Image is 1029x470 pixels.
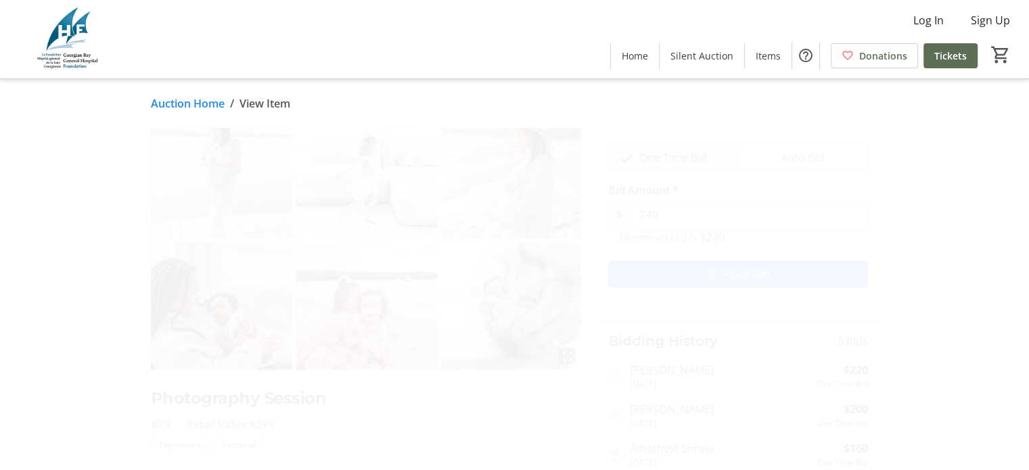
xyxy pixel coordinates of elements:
[817,378,868,390] div: One Time Bid
[960,9,1021,31] button: Sign Up
[151,386,581,410] h2: Photography Session
[151,128,581,370] img: Image
[631,145,715,170] span: One Time Bid
[151,416,170,432] span: #P6
[817,417,868,429] div: One Time Bid
[608,201,630,228] span: $
[660,43,744,68] a: Silent Auction
[151,438,209,452] tr-label-badge: Experience
[971,12,1010,28] span: Sign Up
[792,42,819,69] button: Help
[630,401,812,417] div: [PERSON_NAME]
[608,407,624,423] mat-icon: Outbid
[611,43,659,68] a: Home
[230,95,234,112] span: /
[630,440,812,456] div: Amethyst Shrew
[838,333,868,349] span: 3 bids
[187,416,273,432] span: Retail Value: $395
[756,49,781,63] span: Items
[608,368,624,384] mat-icon: Highest bid
[608,182,679,198] label: Bid Amount *
[844,401,868,417] strong: $200
[239,95,290,112] span: View Item
[630,362,812,378] div: [PERSON_NAME]
[670,49,733,63] span: Silent Auction
[745,43,792,68] a: Items
[608,260,868,287] button: Place Bid
[630,417,812,429] div: [DATE]
[844,362,868,378] strong: $220
[773,145,832,170] span: Auto Bid
[608,446,624,463] mat-icon: Outbid
[913,12,944,28] span: Log In
[859,49,907,63] span: Donations
[831,43,918,68] a: Donations
[934,49,967,63] span: Tickets
[622,49,648,63] span: Home
[817,456,868,469] div: One Time Bid
[902,9,955,31] button: Log In
[619,231,725,244] tr-hint: Minimum bid is $240
[630,456,812,469] div: [DATE]
[8,5,129,73] img: Georgian Bay General Hospital Foundation's Logo
[214,438,264,452] tr-label-badge: Personal
[723,266,770,282] span: Place Bid
[923,43,978,68] a: Tickets
[844,440,868,456] strong: $160
[988,43,1013,67] button: Cart
[630,378,812,390] div: [DATE]
[608,331,718,351] h3: Bidding History
[559,348,576,365] mat-icon: fullscreen
[151,95,225,112] a: Auction Home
